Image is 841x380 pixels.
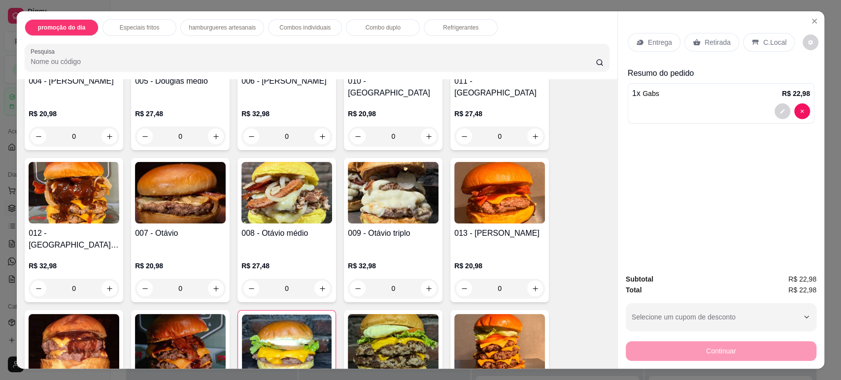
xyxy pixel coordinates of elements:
[642,90,659,97] span: Gabs
[29,162,119,223] img: product-image
[29,75,119,87] h4: 004 - [PERSON_NAME]
[803,34,818,50] button: decrease-product-quantity
[135,261,226,271] p: R$ 20,98
[135,75,226,87] h4: 005 - Douglas médio
[279,24,331,32] p: Combos individuais
[241,162,332,223] img: product-image
[788,274,816,285] span: R$ 22,98
[366,24,401,32] p: Combo duplo
[454,261,545,271] p: R$ 20,98
[31,57,596,66] input: Pesquisa
[454,75,545,99] h4: 011 - [GEOGRAPHIC_DATA]
[189,24,256,32] p: hamburgueres artesanais
[348,227,438,239] h4: 009 - Otávio triplo
[648,37,672,47] p: Entrega
[348,162,438,223] img: product-image
[454,109,545,119] p: R$ 27,48
[241,109,332,119] p: R$ 32,98
[807,13,822,29] button: Close
[135,314,226,376] img: product-image
[454,227,545,239] h4: 013 - [PERSON_NAME]
[774,103,790,119] button: decrease-product-quantity
[31,47,58,56] label: Pesquisa
[135,162,226,223] img: product-image
[29,314,119,376] img: product-image
[348,109,438,119] p: R$ 20,98
[242,315,332,376] img: product-image
[788,285,816,295] span: R$ 22,98
[29,261,119,271] p: R$ 32,98
[454,162,545,223] img: product-image
[348,261,438,271] p: R$ 32,98
[626,303,816,331] button: Selecione um cupom de desconto
[241,227,332,239] h4: 008 - Otávio médio
[443,24,478,32] p: Refrigerantes
[628,67,814,79] p: Resumo do pedido
[705,37,731,47] p: Retirada
[626,275,653,283] strong: Subtotal
[763,37,786,47] p: C.Local
[241,261,332,271] p: R$ 27,48
[135,227,226,239] h4: 007 - Otávio
[794,103,810,119] button: decrease-product-quantity
[348,75,438,99] h4: 010 - [GEOGRAPHIC_DATA]
[38,24,86,32] p: promoção do dia
[632,88,659,99] p: 1 x
[241,75,332,87] h4: 006 - [PERSON_NAME]
[454,314,545,376] img: product-image
[29,227,119,251] h4: 012 - [GEOGRAPHIC_DATA] triplo
[626,286,641,294] strong: Total
[782,89,810,98] p: R$ 22,98
[135,109,226,119] p: R$ 27,48
[348,314,438,376] img: product-image
[29,109,119,119] p: R$ 20,98
[120,24,160,32] p: Especiais fritos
